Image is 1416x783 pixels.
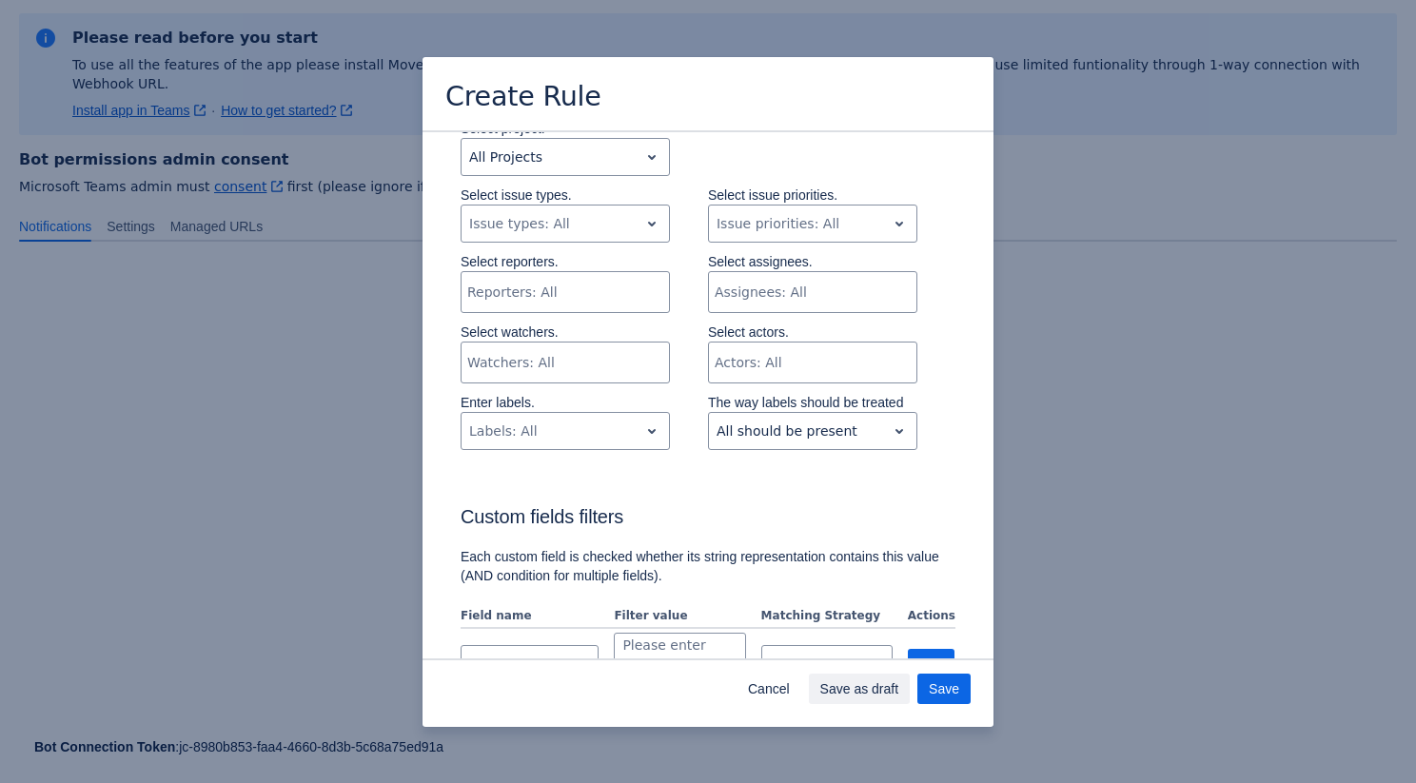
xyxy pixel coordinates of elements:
[569,653,592,675] span: open
[445,80,601,117] h3: Create Rule
[708,393,917,412] p: The way labels should be treated
[863,653,886,675] span: open
[708,252,917,271] p: Select assignees.
[820,674,899,704] span: Save as draft
[606,604,753,629] th: Filter value
[917,674,971,704] button: Save
[908,649,954,679] button: Add
[717,653,739,675] span: open
[622,636,706,693] div: Please enter the value here
[423,130,993,660] div: Scrollable content
[461,547,955,585] p: Each custom field is checked whether its string representation contains this value (AND condition...
[461,323,670,342] p: Select watchers.
[929,674,959,704] span: Save
[461,604,606,629] th: Field name
[900,604,955,629] th: Actions
[461,186,670,205] p: Select issue types.
[754,604,900,629] th: Matching Strategy
[748,674,790,704] span: Cancel
[809,674,911,704] button: Save as draft
[708,186,917,205] p: Select issue priorities.
[640,146,663,168] span: open
[640,212,663,235] span: open
[461,393,670,412] p: Enter labels.
[461,252,670,271] p: Select reporters.
[919,649,943,679] span: Add
[640,420,663,442] span: open
[737,674,801,704] button: Cancel
[888,212,911,235] span: open
[708,323,917,342] p: Select actors.
[888,420,911,442] span: open
[461,505,955,536] h3: Custom fields filters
